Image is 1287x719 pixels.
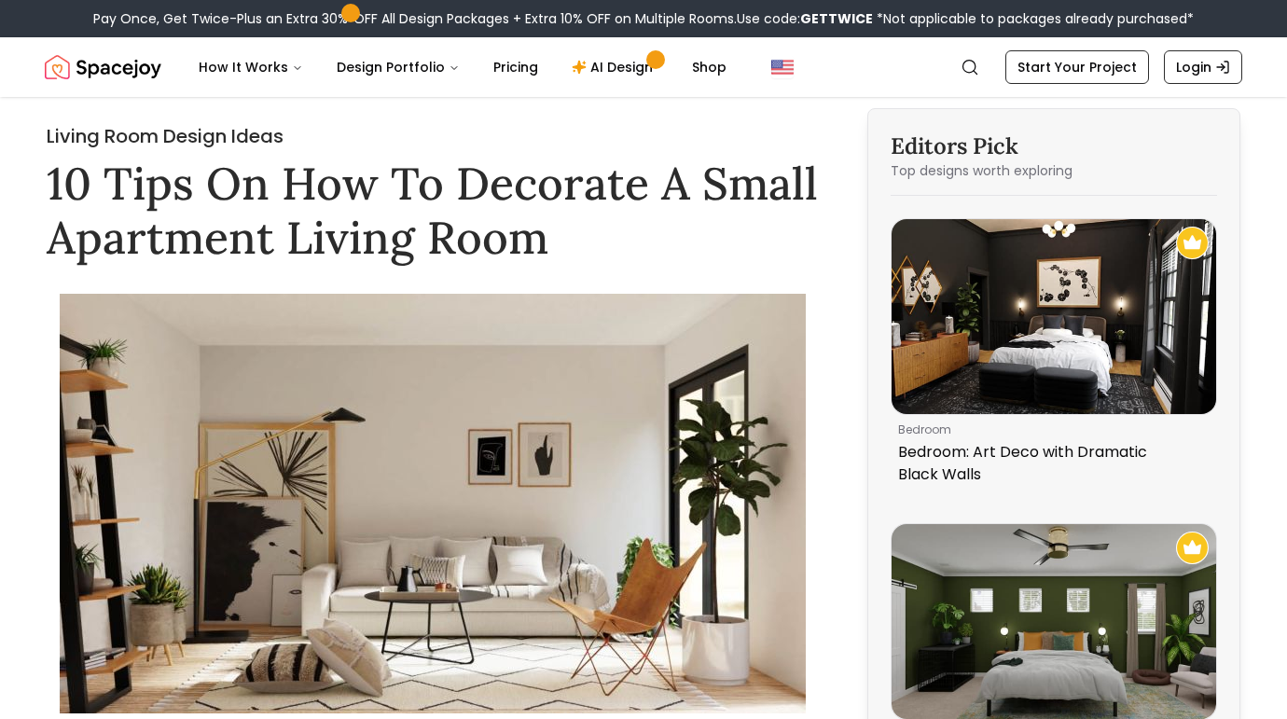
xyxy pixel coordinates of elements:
span: *Not applicable to packages already purchased* [873,9,1194,28]
p: Top designs worth exploring [891,161,1217,180]
button: Design Portfolio [322,48,475,86]
img: Recommended Spacejoy Design - Pet-friendly Industrial Glam Bedroom [1176,532,1209,564]
nav: Main [184,48,741,86]
div: Pay Once, Get Twice-Plus an Extra 30% OFF All Design Packages + Extra 10% OFF on Multiple Rooms. [93,9,1194,28]
h2: Living Room Design Ideas [47,123,819,149]
img: Recommended Spacejoy Design - Bedroom: Art Deco with Dramatic Black Walls [1176,227,1209,259]
img: Pet-friendly Industrial Glam Bedroom [892,524,1216,719]
a: AI Design [557,48,673,86]
a: Shop [677,48,741,86]
img: Urban Minimalist Home [60,294,806,713]
a: Start Your Project [1005,50,1149,84]
a: Spacejoy [45,48,161,86]
img: Bedroom: Art Deco with Dramatic Black Walls [892,219,1216,414]
button: How It Works [184,48,318,86]
img: United States [771,56,794,78]
h1: 10 Tips On How To Decorate A Small Apartment Living Room [47,157,819,264]
a: Pricing [478,48,553,86]
b: GETTWICE [800,9,873,28]
nav: Global [45,37,1242,97]
a: Bedroom: Art Deco with Dramatic Black WallsRecommended Spacejoy Design - Bedroom: Art Deco with D... [891,218,1217,493]
p: bedroom [898,422,1202,437]
h3: Editors Pick [891,131,1217,161]
img: Spacejoy Logo [45,48,161,86]
p: Bedroom: Art Deco with Dramatic Black Walls [898,441,1202,486]
a: Login [1164,50,1242,84]
span: Use code: [737,9,873,28]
